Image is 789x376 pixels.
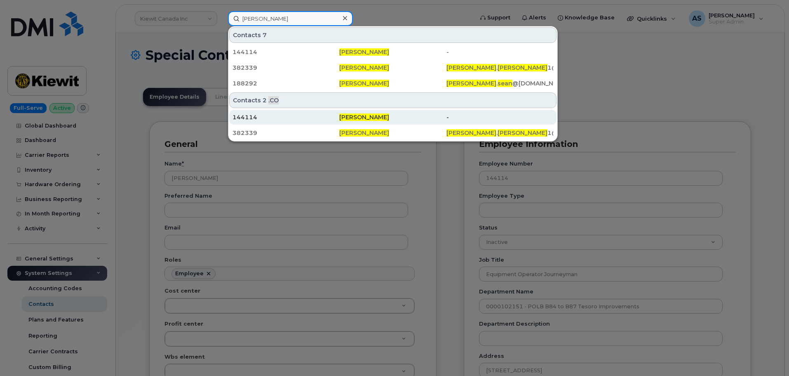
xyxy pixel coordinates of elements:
[263,31,267,39] span: 7
[263,96,267,104] span: 2
[446,129,553,137] div: . 1@[PERSON_NAME][DOMAIN_NAME]
[446,48,553,56] div: -
[339,48,389,56] span: [PERSON_NAME]
[339,114,389,121] span: [PERSON_NAME]
[498,80,512,87] span: sean
[446,64,496,71] span: [PERSON_NAME]
[339,64,389,71] span: [PERSON_NAME]
[229,110,557,125] a: 144114[PERSON_NAME]-
[339,129,389,137] span: [PERSON_NAME]
[498,129,547,137] span: [PERSON_NAME]
[229,45,557,59] a: 144114[PERSON_NAME]-
[232,48,339,56] div: 144114
[232,64,339,72] div: 382339
[229,92,557,108] div: Contacts
[753,340,783,370] iframe: Messenger Launcher
[446,129,496,137] span: [PERSON_NAME]
[446,80,496,87] span: [PERSON_NAME]
[229,27,557,43] div: Contacts
[232,113,339,121] div: 144114
[498,64,547,71] span: [PERSON_NAME]
[339,80,389,87] span: [PERSON_NAME]
[232,129,339,137] div: 382339
[229,60,557,75] a: 382339[PERSON_NAME][PERSON_NAME].[PERSON_NAME]1@[PERSON_NAME][DOMAIN_NAME]
[229,76,557,91] a: 188292[PERSON_NAME][PERSON_NAME].sean@[DOMAIN_NAME]
[268,96,279,104] span: .CO
[446,113,553,121] div: -
[446,64,553,72] div: . 1@[PERSON_NAME][DOMAIN_NAME]
[232,79,339,87] div: 188292
[229,125,557,140] a: 382339[PERSON_NAME][PERSON_NAME].[PERSON_NAME]1@[PERSON_NAME][DOMAIN_NAME]
[446,79,553,87] div: . @[DOMAIN_NAME]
